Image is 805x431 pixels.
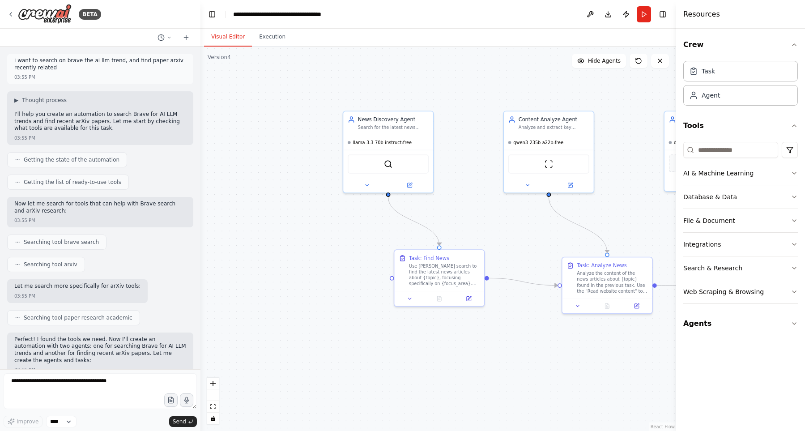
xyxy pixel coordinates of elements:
[204,28,252,47] button: Visual Editor
[24,156,119,163] span: Getting the state of the automation
[577,271,647,294] div: Analyze the content of the news articles about {topic} found in the previous task. Use the "Read ...
[173,418,186,425] span: Send
[683,57,798,113] div: Crew
[358,116,429,123] div: News Discovery Agent
[651,424,675,429] a: React Flow attribution
[503,111,594,193] div: Content Analyze AgentAnalyze and extract key insights from news articles about {topic}, focusing ...
[456,294,481,303] button: Open in side panel
[14,217,35,224] div: 03:55 PM
[489,274,558,289] g: Edge from 9913889b-ef00-4e02-8020-cba2e8b31765 to a07774d3-96b6-4b3e-837f-ef3c13460237
[154,32,175,43] button: Switch to previous chat
[252,28,293,47] button: Execution
[14,283,141,290] p: Let me search more specifically for arXiv tools:
[409,255,449,262] div: Task: Find News
[572,54,626,68] button: Hide Agents
[208,54,231,61] div: Version 4
[233,10,321,19] nav: breadcrumb
[683,113,798,138] button: Tools
[683,240,721,249] div: Integrations
[14,74,35,81] div: 03:55 PM
[702,91,720,100] div: Agent
[24,314,132,321] span: Searching tool paper research academic
[683,216,735,225] div: File & Document
[207,378,219,424] div: React Flow controls
[14,336,186,364] p: Perfect! I found the tools we need. Now I'll create an automation with two agents: one for search...
[624,302,649,311] button: Open in side panel
[424,294,455,303] button: No output available
[207,389,219,401] button: zoom out
[394,249,485,307] div: Task: Find NewsUse [PERSON_NAME] search to find the latest news articles about {topic}, focusing ...
[592,302,622,311] button: No output available
[683,256,798,280] button: Search & Research
[562,257,653,314] div: Task: Analyze NewsAnalyze the content of the news articles about {topic} found in the previous ta...
[18,4,72,24] img: Logo
[683,287,764,296] div: Web Scraping & Browsing
[206,8,218,21] button: Hide left sidebar
[409,263,480,286] div: Use [PERSON_NAME] search to find the latest news articles about {topic}, focusing specifically on...
[14,57,186,71] p: i want to search on brave the ai llm trend, and find paper arxiv recently related
[683,185,798,209] button: Database & Data
[14,97,18,104] span: ▶
[683,9,720,20] h4: Resources
[683,264,742,273] div: Search & Research
[683,209,798,232] button: File & Document
[179,32,193,43] button: Start a new chat
[14,201,186,214] p: Now let me search for tools that can help with Brave search and arXiv research:
[683,169,754,178] div: AI & Machine Learning
[384,197,443,245] g: Edge from 8be5647d-7410-4f4e-90fc-30996f31126b to 9913889b-ef00-4e02-8020-cba2e8b31765
[24,261,77,268] span: Searching tool arxiv
[207,401,219,413] button: fit view
[577,262,627,269] div: Task: Analyze News
[353,140,412,145] span: llama-3.3-70b-instruct:free
[24,179,121,186] span: Getting the list of ready-to-use tools
[343,111,434,193] div: News Discovery AgentSearch for the latest news about {topic} using [PERSON_NAME] search, focusing...
[519,116,589,123] div: Content Analyze Agent
[384,160,393,169] img: SerperDevTool
[588,57,621,64] span: Hide Agents
[24,239,99,246] span: Searching tool brave search
[14,293,35,299] div: 03:55 PM
[513,140,563,145] span: qwen3-235b-a22b:free
[4,416,43,427] button: Improve
[389,181,430,190] button: Open in side panel
[683,138,798,311] div: Tools
[14,111,186,132] p: I'll help you create an automation to search Brave for AI LLM trends and find recent arXiv papers...
[683,311,798,336] button: Agents
[14,367,35,373] div: 03:55 PM
[14,97,67,104] button: ▶Thought process
[683,162,798,185] button: AI & Machine Learning
[207,378,219,389] button: zoom in
[180,393,193,407] button: Click to speak your automation idea
[683,192,737,201] div: Database & Data
[207,413,219,424] button: toggle interactivity
[549,181,591,190] button: Open in side panel
[545,197,611,253] g: Edge from 8f336d87-ef76-448a-b71f-09b4dbf4f079 to a07774d3-96b6-4b3e-837f-ef3c13460237
[22,97,67,104] span: Thought process
[519,124,589,130] div: Analyze and extract key insights from news articles about {topic}, focusing on developments and t...
[683,233,798,256] button: Integrations
[79,9,101,20] div: BETA
[683,280,798,303] button: Web Scraping & Browsing
[702,67,715,76] div: Task
[169,416,197,427] button: Send
[14,135,35,141] div: 03:55 PM
[545,160,554,169] img: ScrapeWebsiteTool
[17,418,38,425] span: Improve
[664,111,755,192] div: deepseek-chat-v3.1:free
[657,282,711,289] g: Edge from a07774d3-96b6-4b3e-837f-ef3c13460237 to 54c80167-c420-4967-8c64-e69633be5a40
[164,393,178,407] button: Upload files
[683,32,798,57] button: Crew
[656,8,669,21] button: Hide right sidebar
[358,124,429,130] div: Search for the latest news about {topic} using [PERSON_NAME] search, focusing on finding current ...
